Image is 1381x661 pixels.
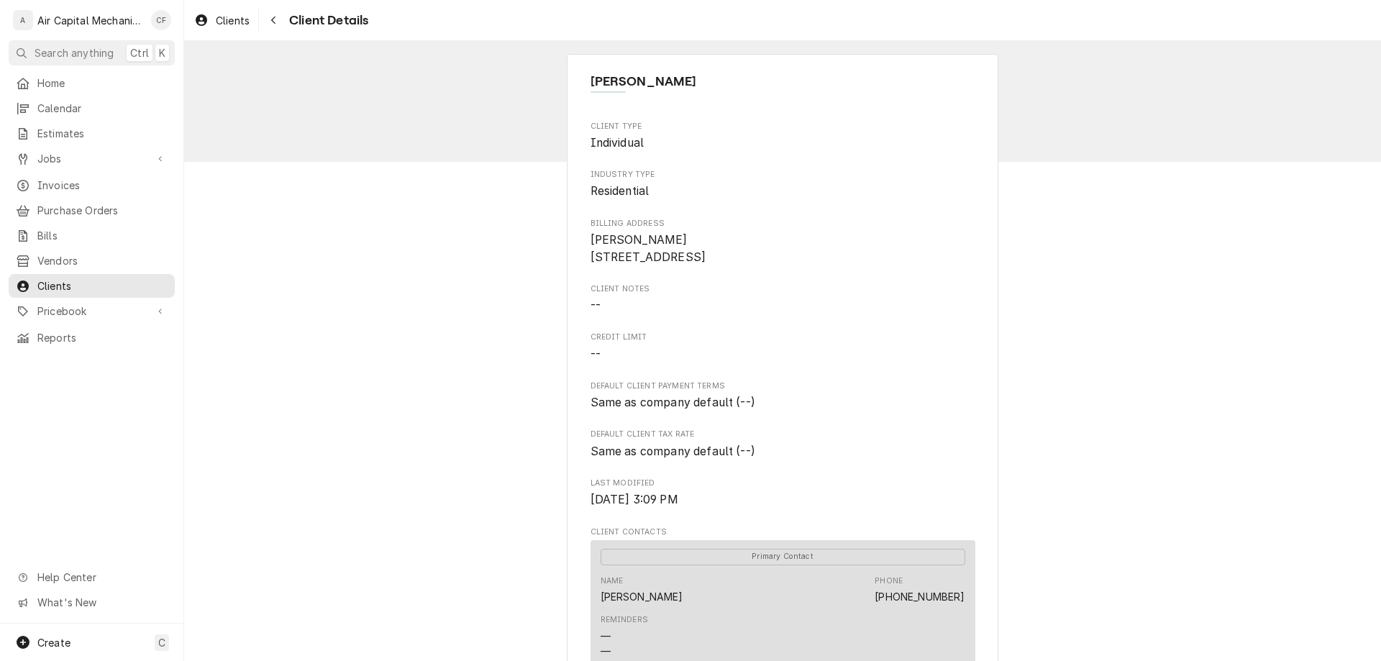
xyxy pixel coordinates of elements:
[159,45,165,60] span: K
[9,147,175,170] a: Go to Jobs
[9,199,175,222] a: Purchase Orders
[591,72,975,103] div: Client Information
[591,396,755,409] span: Same as company default (--)
[158,635,165,650] span: C
[262,9,285,32] button: Navigate back
[9,96,175,120] a: Calendar
[591,478,975,489] span: Last Modified
[37,76,168,91] span: Home
[601,575,683,604] div: Name
[591,121,975,152] div: Client Type
[9,71,175,95] a: Home
[591,347,601,361] span: --
[37,228,168,243] span: Bills
[601,614,648,626] div: Reminders
[35,45,114,60] span: Search anything
[591,380,975,411] div: Default Client Payment Terms
[591,218,975,229] span: Billing Address
[37,178,168,193] span: Invoices
[591,183,975,200] span: Industry Type
[37,126,168,141] span: Estimates
[9,326,175,350] a: Reports
[37,570,166,585] span: Help Center
[591,232,975,265] span: Billing Address
[37,330,168,345] span: Reports
[37,304,146,319] span: Pricebook
[591,218,975,266] div: Billing Address
[591,121,975,132] span: Client Type
[591,445,755,458] span: Same as company default (--)
[601,549,965,565] span: Primary Contact
[601,547,965,565] div: Primary
[591,332,975,343] span: Credit Limit
[151,10,171,30] div: CF
[37,151,146,166] span: Jobs
[591,394,975,411] span: Default Client Payment Terms
[37,595,166,610] span: What's New
[601,614,648,658] div: Reminders
[601,629,611,644] div: —
[591,169,975,200] div: Industry Type
[601,589,683,604] div: [PERSON_NAME]
[591,380,975,392] span: Default Client Payment Terms
[591,135,975,152] span: Client Type
[9,274,175,298] a: Clients
[9,173,175,197] a: Invoices
[591,298,601,312] span: --
[9,249,175,273] a: Vendors
[591,526,975,538] span: Client Contacts
[9,40,175,65] button: Search anythingCtrlK
[591,346,975,363] span: Credit Limit
[591,429,975,460] div: Default Client Tax Rate
[37,278,168,293] span: Clients
[216,13,250,28] span: Clients
[37,637,70,649] span: Create
[875,575,965,604] div: Phone
[9,565,175,589] a: Go to Help Center
[13,10,33,30] div: A
[591,283,975,314] div: Client Notes
[875,591,965,603] a: [PHONE_NUMBER]
[37,203,168,218] span: Purchase Orders
[591,478,975,509] div: Last Modified
[591,233,706,264] span: [PERSON_NAME] [STREET_ADDRESS]
[591,429,975,440] span: Default Client Tax Rate
[591,332,975,363] div: Credit Limit
[188,9,255,32] a: Clients
[285,11,368,30] span: Client Details
[591,136,644,150] span: Individual
[591,491,975,509] span: Last Modified
[591,184,650,198] span: Residential
[591,443,975,460] span: Default Client Tax Rate
[9,299,175,323] a: Go to Pricebook
[591,297,975,314] span: Client Notes
[875,575,903,587] div: Phone
[9,591,175,614] a: Go to What's New
[151,10,171,30] div: Charles Faure's Avatar
[591,72,975,91] span: Name
[591,493,678,506] span: [DATE] 3:09 PM
[37,13,143,28] div: Air Capital Mechanical
[9,122,175,145] a: Estimates
[601,644,611,659] div: —
[37,253,168,268] span: Vendors
[591,169,975,181] span: Industry Type
[9,224,175,247] a: Bills
[37,101,168,116] span: Calendar
[591,283,975,295] span: Client Notes
[601,575,624,587] div: Name
[130,45,149,60] span: Ctrl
